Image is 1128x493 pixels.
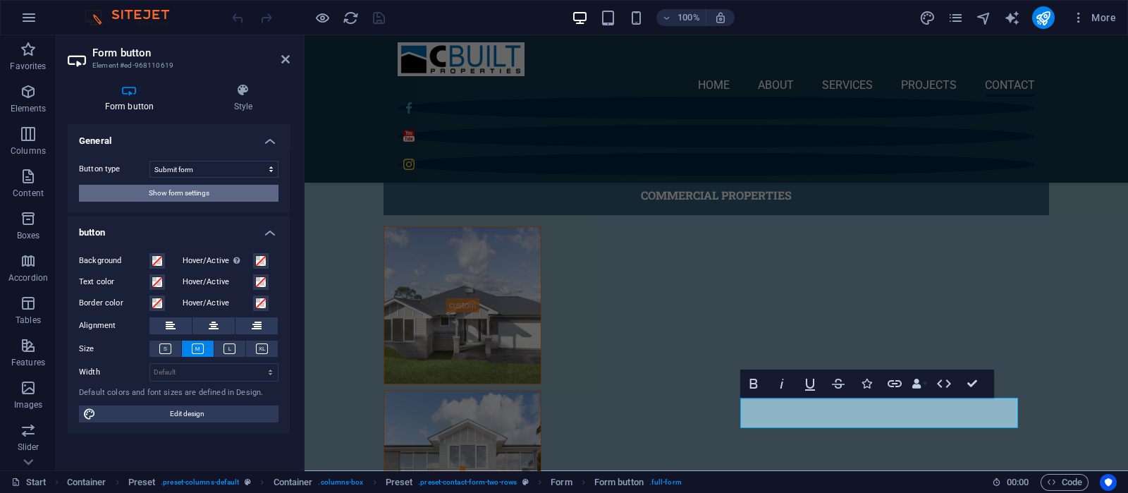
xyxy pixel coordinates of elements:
label: Size [79,341,149,358]
button: 100% [656,9,706,26]
button: navigator [976,9,993,26]
span: Click to select. Double-click to edit [274,474,313,491]
nav: breadcrumb [67,474,682,491]
button: Icons [853,370,880,398]
button: publish [1032,6,1055,29]
i: This element is a customizable preset [245,478,251,486]
label: Hover/Active [183,295,253,312]
button: More [1066,6,1122,29]
img: Editor Logo [81,9,187,26]
p: Favorites [10,61,46,72]
button: Show form settings [79,185,278,202]
label: Border color [79,295,149,312]
button: design [919,9,936,26]
span: Show form settings [149,185,209,202]
button: Code [1041,474,1089,491]
span: Code [1047,474,1082,491]
span: Click to select. Double-click to edit [551,474,572,491]
button: Usercentrics [1100,474,1117,491]
label: Width [79,368,149,376]
button: Italic (Ctrl+I) [768,370,795,398]
label: Hover/Active [183,274,253,291]
label: Text color [79,274,149,291]
span: : [1017,477,1019,487]
span: 00 00 [1007,474,1029,491]
button: pages [948,9,964,26]
button: reload [342,9,359,26]
h4: Form button [68,83,197,113]
span: . preset-contact-form-two-rows [418,474,517,491]
h6: Session time [992,474,1029,491]
p: Slider [18,442,39,453]
i: Publish [1035,10,1051,26]
p: Images [14,399,43,410]
i: Navigator [976,10,992,26]
button: Click here to leave preview mode and continue editing [314,9,331,26]
button: text_generator [1004,9,1021,26]
span: Click to select. Double-click to edit [67,474,106,491]
p: Elements [11,103,47,114]
h3: Element #ed-968110619 [92,59,262,72]
div: Default colors and font sizes are defined in Design. [79,387,278,399]
p: Accordion [8,272,48,284]
i: On resize automatically adjust zoom level to fit chosen device. [714,11,727,24]
p: Content [13,188,44,199]
i: Reload page [343,10,359,26]
i: AI Writer [1004,10,1020,26]
p: Features [11,357,45,368]
span: Click to select. Double-click to edit [386,474,413,491]
h4: General [68,124,290,150]
h4: button [68,216,290,241]
button: Strikethrough [825,370,852,398]
span: . full-form [649,474,682,491]
span: . preset-columns-default [161,474,239,491]
button: Data Bindings [909,370,929,398]
p: Boxes [17,230,40,241]
label: Button type [79,161,149,178]
p: Tables [16,315,41,326]
i: Pages (Ctrl+Alt+S) [948,10,964,26]
button: Confirm (Ctrl+⏎) [959,370,986,398]
h4: Style [197,83,290,113]
label: Hover/Active [183,252,253,269]
h6: 100% [678,9,700,26]
span: Edit design [100,406,274,422]
p: Columns [11,145,46,157]
i: Design (Ctrl+Alt+Y) [919,10,936,26]
i: This element is a customizable preset [522,478,529,486]
a: Click to cancel selection. Double-click to open Pages [11,474,47,491]
button: HTML [931,370,957,398]
label: Background [79,252,149,269]
span: More [1072,11,1116,25]
button: Bold (Ctrl+B) [740,370,767,398]
span: Click to select. Double-click to edit [128,474,156,491]
span: Click to select. Double-click to edit [594,474,644,491]
h2: Form button [92,47,290,59]
label: Alignment [79,317,149,334]
button: Link [881,370,908,398]
button: Edit design [79,406,278,422]
span: . columns-box [318,474,363,491]
button: Underline (Ctrl+U) [797,370,823,398]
